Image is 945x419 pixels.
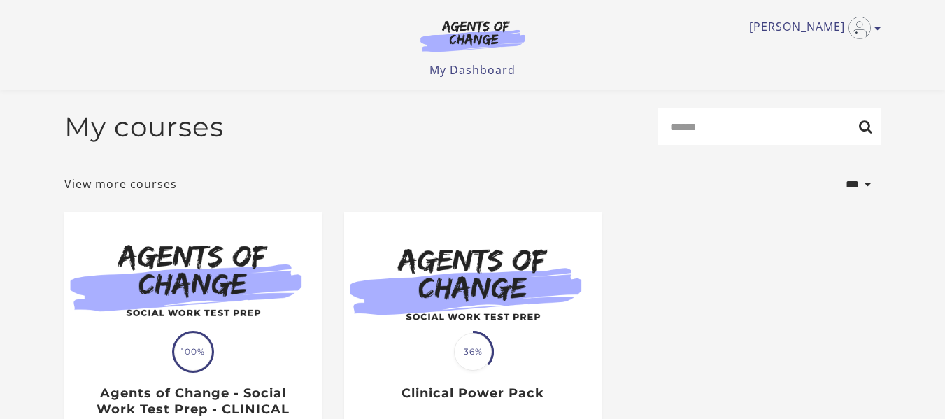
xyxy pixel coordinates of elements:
h3: Clinical Power Pack [359,385,586,402]
a: Toggle menu [749,17,874,39]
h3: Agents of Change - Social Work Test Prep - CLINICAL [79,385,306,417]
h2: My courses [64,111,224,143]
a: View more courses [64,176,177,192]
a: My Dashboard [429,62,516,78]
img: Agents of Change Logo [406,20,540,52]
span: 36% [454,333,492,371]
span: 100% [174,333,212,371]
